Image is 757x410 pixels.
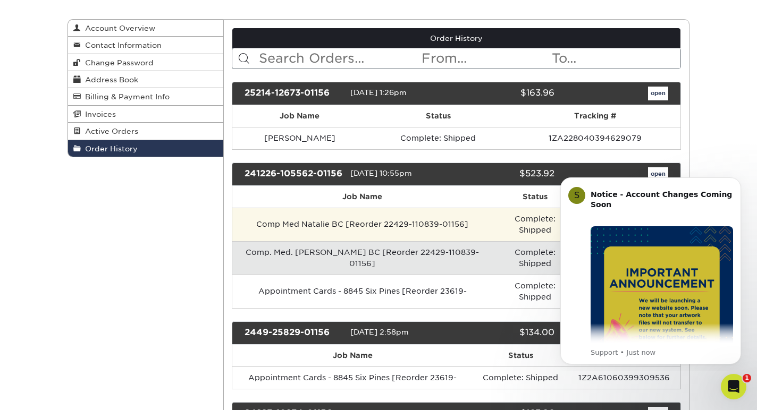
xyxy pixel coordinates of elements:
[551,48,680,69] input: To...
[473,345,568,366] th: Status
[544,168,757,371] iframe: Intercom notifications message
[448,87,562,100] div: $163.96
[232,28,681,48] a: Order History
[237,87,350,100] div: 25214-12673-01156
[68,140,223,157] a: Order History
[232,208,493,241] td: Comp Med Natalie BC [Reorder 22429-110839-01156]
[237,167,350,181] div: 241226-105562-01156
[509,105,680,127] th: Tracking #
[232,105,367,127] th: Job Name
[232,275,493,308] td: Appointment Cards - 8845 Six Pines [Reorder 23619-
[81,58,154,67] span: Change Password
[448,167,562,181] div: $523.92
[493,186,577,208] th: Status
[68,88,223,105] a: Billing & Payment Info
[237,326,350,340] div: 2449-25829-01156
[568,366,680,389] td: 1Z2A61060399309536
[232,127,367,149] td: [PERSON_NAME]
[367,127,509,149] td: Complete: Shipped
[493,208,577,241] td: Complete: Shipped
[68,54,223,71] a: Change Password
[81,24,155,32] span: Account Overview
[258,48,421,69] input: Search Orders...
[232,366,474,389] td: Appointment Cards - 8845 Six Pines [Reorder 23619-
[68,123,223,140] a: Active Orders
[81,75,138,84] span: Address Book
[81,41,162,49] span: Contact Information
[367,105,509,127] th: Status
[81,92,170,101] span: Billing & Payment Info
[232,186,493,208] th: Job Name
[68,37,223,54] a: Contact Information
[68,71,223,88] a: Address Book
[81,127,138,135] span: Active Orders
[350,88,407,97] span: [DATE] 1:26pm
[232,241,493,275] td: Comp. Med. [PERSON_NAME] BC [Reorder 22429-110839-01156]
[420,48,550,69] input: From...
[648,87,668,100] a: open
[232,345,474,366] th: Job Name
[493,275,577,308] td: Complete: Shipped
[721,374,746,399] iframe: Intercom live chat
[743,374,751,382] span: 1
[509,127,680,149] td: 1ZA228040394629079
[448,326,562,340] div: $134.00
[68,20,223,37] a: Account Overview
[473,366,568,389] td: Complete: Shipped
[81,110,116,118] span: Invoices
[81,144,138,153] span: Order History
[493,241,577,275] td: Complete: Shipped
[350,169,412,177] span: [DATE] 10:55pm
[350,328,409,336] span: [DATE] 2:58pm
[68,106,223,123] a: Invoices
